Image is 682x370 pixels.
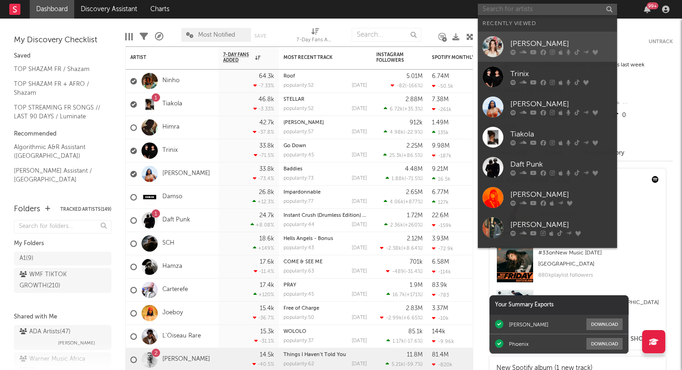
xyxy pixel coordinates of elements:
[283,292,314,297] div: popularity: 45
[283,74,295,79] a: Roof
[390,200,404,205] span: 4.06k
[283,97,367,102] div: STELLAR
[283,283,296,288] a: PRAY
[296,35,334,46] div: 7-Day Fans Added (7-Day Fans Added)
[162,286,188,294] a: Carterefe
[392,362,404,367] span: 5.21k
[352,362,367,367] div: [DATE]
[352,83,367,88] div: [DATE]
[538,270,659,281] div: 880k playlist followers
[406,176,421,182] span: -71.5 %
[253,106,274,112] div: -3.33 %
[162,263,182,271] a: Hamza
[405,200,421,205] span: +877 %
[260,305,274,312] div: 15.4k
[254,268,274,274] div: -11.4 %
[155,23,163,50] div: A&R Pipeline
[432,97,449,103] div: 7.38M
[478,92,617,122] a: [PERSON_NAME]
[404,107,421,112] span: +35.3 %
[410,259,423,265] div: 701k
[19,269,85,292] div: WMF TIKTOK GROWTH ( 210 )
[392,176,405,182] span: 1.88k
[432,143,450,149] div: 9.98M
[283,338,314,344] div: popularity: 37
[386,246,401,251] span: -2.38k
[478,182,617,213] a: [PERSON_NAME]
[125,23,133,50] div: Edit Columns
[283,55,353,60] div: Most Recent Track
[432,106,451,112] div: -261k
[283,213,367,218] div: Instant Crush (Drumless Edition) (feat. Julian Casablancas)
[352,246,367,251] div: [DATE]
[403,246,421,251] span: +8.64 %
[432,362,452,368] div: -820k
[432,315,449,321] div: -10k
[432,338,454,344] div: -9.96k
[258,97,274,103] div: 46.8k
[162,147,178,155] a: Trinix
[283,176,314,181] div: popularity: 73
[223,52,253,63] span: 7-Day Fans Added
[510,189,612,200] div: [PERSON_NAME]
[386,338,423,344] div: ( )
[392,292,405,298] span: 16.7k
[352,199,367,204] div: [DATE]
[478,32,617,62] a: [PERSON_NAME]
[432,83,453,89] div: -50.5k
[162,332,201,340] a: L'Oiseau Rare
[14,103,102,122] a: TOP STREAMING FR SONGS // LAST 90 DAYS / Luminate
[386,268,423,274] div: ( )
[162,216,190,224] a: Daft Punk
[260,352,274,358] div: 14.5k
[392,339,404,344] span: 1.17k
[283,362,314,367] div: popularity: 62
[403,153,421,158] span: +86.5 %
[162,193,182,201] a: Damso
[509,321,548,328] div: [PERSON_NAME]
[130,55,200,60] div: Artist
[162,240,174,247] a: SCH
[407,213,423,219] div: 1.72M
[260,282,274,288] div: 17.4k
[405,130,421,135] span: -22.9 %
[432,259,449,265] div: 6.58M
[352,176,367,181] div: [DATE]
[432,166,448,172] div: 9.21M
[259,143,274,149] div: 33.8k
[432,213,449,219] div: 22.6M
[410,282,423,288] div: 1.9M
[406,73,423,79] div: 5.01M
[432,55,502,60] div: Spotify Monthly Listeners
[432,199,449,205] div: 127k
[391,83,423,89] div: ( )
[352,315,367,320] div: [DATE]
[432,292,449,298] div: -783
[283,199,314,204] div: popularity: 77
[390,223,403,228] span: 2.36k
[380,245,423,251] div: ( )
[478,62,617,92] a: Trinix
[283,83,314,88] div: popularity: 52
[384,222,423,228] div: ( )
[140,23,148,50] div: Filters
[432,246,453,252] div: -72.9k
[283,329,367,334] div: WOLOLO
[14,252,111,266] a: A1(9)
[432,222,451,228] div: -159k
[649,37,673,46] button: Untrack
[510,219,612,230] div: [PERSON_NAME]
[432,282,447,288] div: 83.9k
[198,32,235,38] span: Most Notified
[405,269,421,274] span: -31.4 %
[432,269,451,275] div: -114k
[283,130,314,135] div: popularity: 57
[283,153,314,158] div: popularity: 45
[283,143,306,149] a: Go Down
[389,153,402,158] span: 25.3k
[408,329,423,335] div: 85.1k
[283,352,367,357] div: Things I Haven’t Told You
[644,6,650,13] button: 99+
[489,246,666,290] a: #33onNew Music [DATE] [GEOGRAPHIC_DATA]880kplaylist followers
[283,246,314,251] div: popularity: 43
